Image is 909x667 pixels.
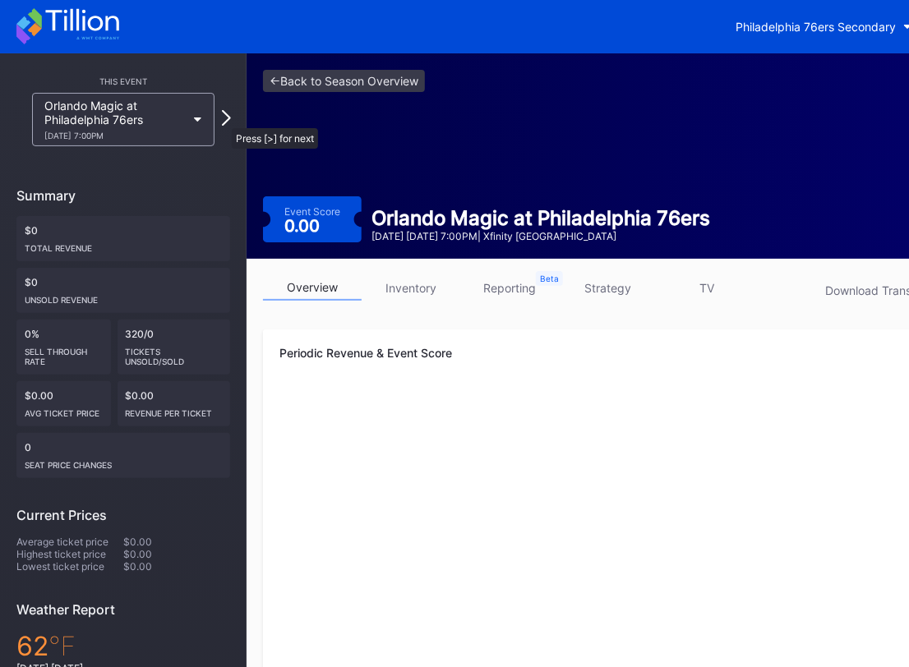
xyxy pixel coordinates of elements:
div: $0 [16,216,230,261]
div: 0% [16,320,111,375]
div: Orlando Magic at Philadelphia 76ers [44,99,186,140]
div: Total Revenue [25,237,222,253]
div: $0 [16,268,230,313]
div: Revenue per ticket [126,402,223,418]
div: Philadelphia 76ers Secondary [736,20,896,34]
div: 320/0 [118,320,231,375]
div: Orlando Magic at Philadelphia 76ers [371,206,710,230]
div: Tickets Unsold/Sold [126,340,223,366]
div: This Event [16,76,230,86]
div: $0.00 [123,560,230,573]
div: $0.00 [123,548,230,560]
div: Unsold Revenue [25,288,222,305]
a: inventory [362,275,460,301]
a: <-Back to Season Overview [263,70,425,92]
div: $0.00 [16,381,111,426]
div: $0.00 [123,536,230,548]
div: Summary [16,187,230,204]
div: Weather Report [16,601,230,618]
a: reporting [460,275,559,301]
div: Lowest ticket price [16,560,123,573]
div: seat price changes [25,453,222,470]
div: Sell Through Rate [25,340,103,366]
div: Current Prices [16,507,230,523]
div: Highest ticket price [16,548,123,560]
a: TV [658,275,756,301]
a: overview [263,275,362,301]
div: $0.00 [118,381,231,426]
div: Avg ticket price [25,402,103,418]
div: Average ticket price [16,536,123,548]
div: [DATE] 7:00PM [44,131,186,140]
span: ℉ [48,630,76,662]
a: strategy [559,275,658,301]
div: 0 [16,433,230,478]
div: [DATE] [DATE] 7:00PM | Xfinity [GEOGRAPHIC_DATA] [371,230,710,242]
div: 62 [16,630,230,662]
div: Event Score [284,205,340,218]
div: 0.00 [284,218,324,234]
